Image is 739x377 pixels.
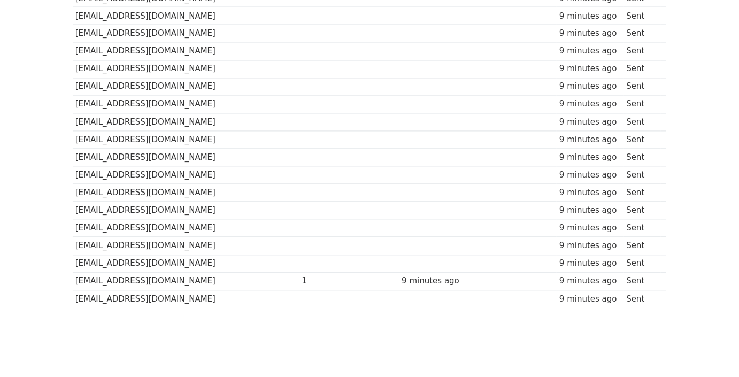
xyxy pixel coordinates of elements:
td: Sent [624,220,661,237]
td: Sent [624,25,661,43]
div: 9 minutes ago [559,28,621,40]
td: [EMAIL_ADDRESS][DOMAIN_NAME] [73,149,299,166]
div: 9 minutes ago [559,134,621,147]
div: 9 minutes ago [559,152,621,164]
td: [EMAIL_ADDRESS][DOMAIN_NAME] [73,96,299,113]
td: Sent [624,290,661,308]
td: [EMAIL_ADDRESS][DOMAIN_NAME] [73,273,299,290]
td: Sent [624,131,661,149]
td: [EMAIL_ADDRESS][DOMAIN_NAME] [73,237,299,255]
td: Sent [624,96,661,113]
div: 9 minutes ago [402,275,476,288]
td: [EMAIL_ADDRESS][DOMAIN_NAME] [73,255,299,273]
td: [EMAIL_ADDRESS][DOMAIN_NAME] [73,184,299,202]
td: [EMAIL_ADDRESS][DOMAIN_NAME] [73,113,299,131]
td: Sent [624,78,661,96]
div: 9 minutes ago [559,222,621,235]
div: 9 minutes ago [559,117,621,129]
div: 9 minutes ago [559,98,621,111]
td: [EMAIL_ADDRESS][DOMAIN_NAME] [73,25,299,43]
div: 9 minutes ago [559,187,621,199]
td: Sent [624,255,661,273]
td: [EMAIL_ADDRESS][DOMAIN_NAME] [73,131,299,149]
div: 9 minutes ago [559,170,621,182]
div: 9 minutes ago [559,294,621,306]
td: Sent [624,43,661,60]
td: Sent [624,237,661,255]
td: [EMAIL_ADDRESS][DOMAIN_NAME] [73,78,299,96]
td: [EMAIL_ADDRESS][DOMAIN_NAME] [73,7,299,25]
td: Sent [624,113,661,131]
td: Sent [624,167,661,184]
div: 9 minutes ago [559,205,621,217]
td: [EMAIL_ADDRESS][DOMAIN_NAME] [73,60,299,78]
td: Sent [624,184,661,202]
div: 1 [302,275,348,288]
td: Sent [624,273,661,290]
td: Sent [624,202,661,220]
div: 9 minutes ago [559,63,621,75]
div: 9 minutes ago [559,10,621,22]
td: Sent [624,60,661,78]
td: Sent [624,149,661,166]
div: 9 minutes ago [559,45,621,58]
div: 9 minutes ago [559,240,621,252]
div: 9 minutes ago [559,81,621,93]
td: [EMAIL_ADDRESS][DOMAIN_NAME] [73,290,299,308]
td: [EMAIL_ADDRESS][DOMAIN_NAME] [73,167,299,184]
div: 9 minutes ago [559,275,621,288]
td: Sent [624,7,661,25]
td: [EMAIL_ADDRESS][DOMAIN_NAME] [73,43,299,60]
div: 9 minutes ago [559,258,621,270]
td: [EMAIL_ADDRESS][DOMAIN_NAME] [73,202,299,220]
td: [EMAIL_ADDRESS][DOMAIN_NAME] [73,220,299,237]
